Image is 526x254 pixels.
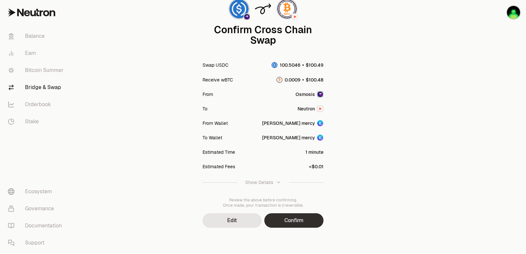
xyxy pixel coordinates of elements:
div: Estimated Fees [203,163,235,170]
a: Balance [3,28,71,45]
button: Edit [203,213,262,228]
a: Bitcoin Summer [3,62,71,79]
a: Documentation [3,217,71,234]
a: Stake [3,113,71,130]
button: Confirm [264,213,323,228]
img: USDC Logo [272,62,277,68]
img: Account Image [317,135,323,141]
div: Confirm Cross Chain Swap [203,25,323,46]
img: Account Image [317,120,323,126]
div: 1 minute [305,149,323,155]
a: Bridge & Swap [3,79,71,96]
img: Neutron Logo [318,106,323,111]
div: Swap USDC [203,62,228,68]
button: [PERSON_NAME] mercyAccount Image [262,120,323,127]
div: <$0.01 [309,163,323,170]
div: Estimated Time [203,149,235,155]
a: Governance [3,200,71,217]
div: [PERSON_NAME] mercy [262,120,315,127]
div: From Wallet [203,120,228,127]
img: Osmosis Logo [244,14,250,19]
span: Osmosis [296,91,315,98]
div: Review the above before confirming. Once made, your transaction is irreversible. [203,197,323,208]
img: Neutron Logo [292,14,298,19]
div: Receive wBTC [203,77,233,83]
div: To Wallet [203,134,222,141]
div: [PERSON_NAME] mercy [262,134,315,141]
div: Show Details [245,179,273,186]
a: Ecosystem [3,183,71,200]
img: sandy mercy [507,6,520,19]
a: Support [3,234,71,251]
img: wBTC Logo [276,77,282,83]
span: Neutron [298,105,315,112]
div: From [203,91,213,98]
button: Show Details [203,174,323,191]
img: Osmosis Logo [318,92,323,97]
button: [PERSON_NAME] mercyAccount Image [262,134,323,141]
a: Orderbook [3,96,71,113]
div: To [203,105,207,112]
a: Earn [3,45,71,62]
